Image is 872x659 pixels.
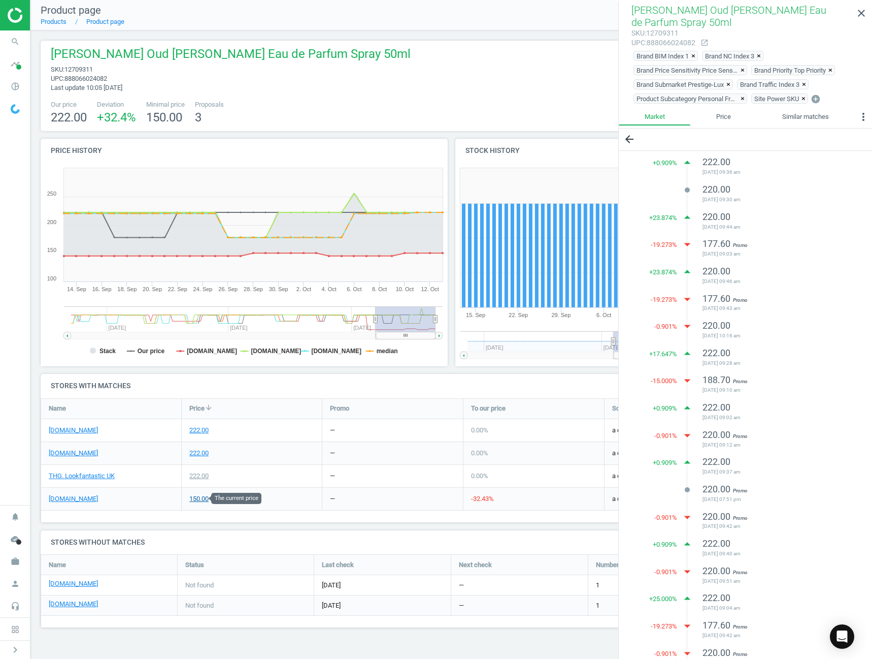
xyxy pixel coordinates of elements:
[41,4,101,16] span: Product page
[702,184,730,195] span: 220.00
[651,295,677,304] span: -19.273 %
[51,100,87,109] span: Our price
[466,312,485,318] tspan: 15. Sep
[680,455,695,470] i: arrow_drop_up
[702,266,730,276] span: 220.00
[459,601,464,610] span: —
[828,67,832,74] span: ×
[67,286,86,292] tspan: 14. Sep
[680,346,695,361] i: arrow_drop_up
[459,560,492,570] span: Next check
[802,80,808,89] button: ×
[810,93,821,105] button: add_circle
[6,552,25,571] i: work
[64,75,107,82] span: 888066024082
[631,39,645,47] span: upc
[702,169,847,176] span: [DATE] 09:36 am
[143,286,162,292] tspan: 20. Sep
[684,487,690,493] i: lens
[726,81,730,88] span: ×
[296,286,311,292] tspan: 2. Oct
[680,292,695,307] i: arrow_drop_down
[185,601,214,610] span: Not found
[702,196,847,203] span: [DATE] 09:30 am
[653,458,677,467] span: + 0.909 %
[211,493,261,504] div: The current price
[269,286,288,292] tspan: 30. Sep
[653,404,677,413] span: + 0.909 %
[653,159,677,168] span: + 0.909 %
[49,426,98,435] a: [DOMAIN_NAME]
[631,38,695,48] div: : 888066024082
[631,29,645,37] span: sku
[702,332,847,339] span: [DATE] 10:16 am
[802,81,806,88] span: ×
[702,293,730,304] span: 177.60
[702,278,847,285] span: [DATE] 09:46 am
[6,32,25,51] i: search
[702,402,730,413] span: 222.00
[189,449,209,458] div: 222.00
[636,94,738,103] span: Product Subcategory Personal Fragrance
[702,468,847,476] span: [DATE] 09:37 am
[654,431,677,441] span: -0.901 %
[168,286,187,292] tspan: 22. Sep
[757,108,855,125] a: Similar matches
[596,581,599,590] span: 1
[49,600,98,609] a: [DOMAIN_NAME]
[705,51,754,60] span: Brand NC Index 3
[741,94,747,103] button: ×
[195,110,202,124] span: 3
[702,387,847,394] span: [DATE] 09:10 am
[741,95,745,103] span: ×
[47,275,56,281] text: 100
[41,18,66,25] a: Products
[99,348,116,355] tspan: Stack
[322,286,337,292] tspan: 4. Oct
[702,238,730,249] span: 177.60
[801,94,808,103] button: ×
[702,456,730,467] span: 222.00
[733,515,748,521] span: Promo
[619,108,690,125] a: Market
[49,560,66,570] span: Name
[117,286,137,292] tspan: 18. Sep
[189,426,209,435] div: 222.00
[636,80,724,89] span: Brand Submarket Prestige-Lux
[612,426,737,435] span: a day ago
[146,110,182,124] span: 150.00
[41,139,448,163] h4: Price history
[251,348,301,355] tspan: [DOMAIN_NAME]
[649,350,677,359] span: + 17.647 %
[6,597,25,616] i: headset_mic
[64,66,93,73] span: 12709311
[733,433,748,439] span: Promo
[740,80,799,89] span: Brand Traffic Index 3
[801,95,806,103] span: ×
[6,574,25,593] i: person
[92,286,112,292] tspan: 16. Sep
[612,494,737,504] span: a day ago
[702,374,730,385] span: 188.70
[700,39,709,47] i: open_in_new
[49,404,66,413] span: Name
[702,496,847,503] span: [DATE] 07:51 pm
[702,511,730,522] span: 220.00
[680,510,695,525] i: arrow_drop_down
[86,18,124,25] a: Product page
[695,39,709,48] a: open_in_new
[702,360,847,367] span: [DATE] 09:28 am
[680,373,695,388] i: arrow_drop_down
[680,210,695,225] i: arrow_drop_up
[11,104,20,114] img: wGWNvw8QSZomAAAAABJRU5ErkJggg==
[596,601,599,610] span: 1
[471,404,506,413] span: To our price
[828,66,834,75] button: ×
[51,84,122,91] span: Last update 10:05 [DATE]
[702,414,847,421] span: [DATE] 09:02 am
[244,286,263,292] tspan: 28. Sep
[330,449,335,458] div: —
[702,224,847,231] span: [DATE] 09:44 am
[471,426,488,434] span: 0.00 %
[733,379,748,384] span: Promo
